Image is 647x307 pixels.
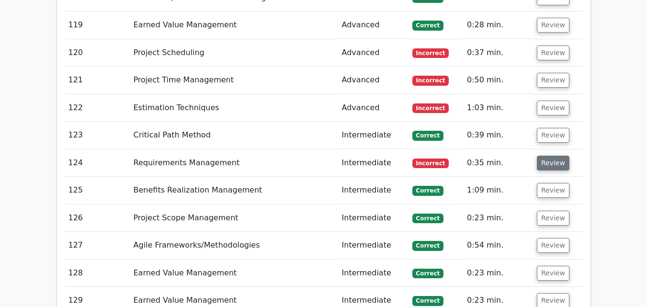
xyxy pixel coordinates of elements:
td: Estimation Techniques [130,94,338,122]
td: 1:09 min. [463,177,533,204]
span: Incorrect [412,103,449,113]
td: Intermediate [338,205,409,232]
td: Intermediate [338,177,409,204]
td: Advanced [338,39,409,67]
td: Intermediate [338,122,409,149]
span: Correct [412,214,443,223]
td: Intermediate [338,149,409,177]
td: 0:37 min. [463,39,533,67]
td: 123 [65,122,130,149]
button: Review [537,128,569,143]
td: 125 [65,177,130,204]
td: 119 [65,11,130,39]
td: 122 [65,94,130,122]
td: Advanced [338,11,409,39]
td: Critical Path Method [130,122,338,149]
td: 0:54 min. [463,232,533,259]
td: 120 [65,39,130,67]
span: Correct [412,186,443,195]
td: 1:03 min. [463,94,533,122]
span: Incorrect [412,76,449,85]
td: Advanced [338,67,409,94]
button: Review [537,266,569,281]
td: 128 [65,260,130,287]
button: Review [537,73,569,88]
button: Review [537,238,569,253]
td: Agile Frameworks/Methodologies [130,232,338,259]
button: Review [537,156,569,171]
span: Correct [412,241,443,250]
td: 0:23 min. [463,260,533,287]
button: Review [537,211,569,226]
td: Project Scope Management [130,205,338,232]
td: 0:39 min. [463,122,533,149]
td: 121 [65,67,130,94]
td: Intermediate [338,260,409,287]
button: Review [537,101,569,115]
span: Correct [412,131,443,140]
span: Correct [412,269,443,278]
span: Correct [412,21,443,30]
td: Benefits Realization Management [130,177,338,204]
td: Earned Value Management [130,260,338,287]
button: Review [537,45,569,60]
span: Correct [412,296,443,306]
td: 0:50 min. [463,67,533,94]
button: Review [537,18,569,33]
td: Advanced [338,94,409,122]
td: 126 [65,205,130,232]
button: Review [537,183,569,198]
span: Incorrect [412,159,449,168]
td: Earned Value Management [130,11,338,39]
td: Requirements Management [130,149,338,177]
td: 0:35 min. [463,149,533,177]
td: 124 [65,149,130,177]
td: 0:28 min. [463,11,533,39]
td: Project Scheduling [130,39,338,67]
td: 0:23 min. [463,205,533,232]
td: Project Time Management [130,67,338,94]
td: Intermediate [338,232,409,259]
td: 127 [65,232,130,259]
span: Incorrect [412,48,449,58]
